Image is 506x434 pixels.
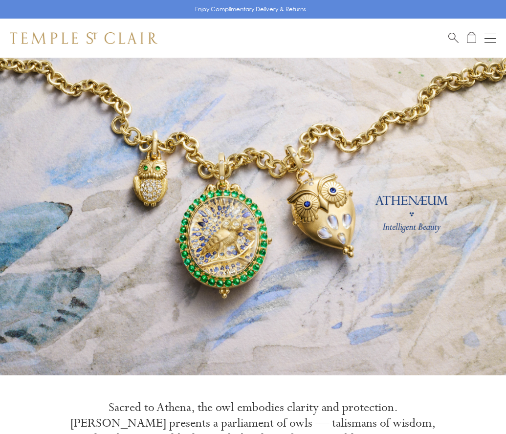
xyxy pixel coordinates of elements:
img: Temple St. Clair [10,32,157,44]
a: Open Shopping Bag [467,32,476,44]
p: Enjoy Complimentary Delivery & Returns [195,4,306,14]
button: Open navigation [484,32,496,44]
a: Search [448,32,459,44]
